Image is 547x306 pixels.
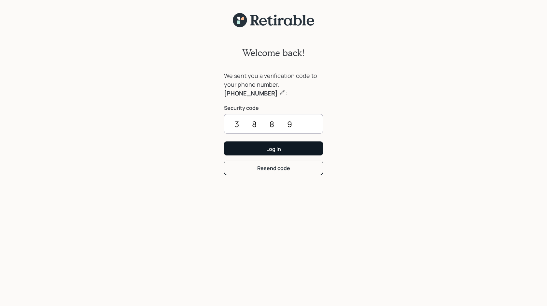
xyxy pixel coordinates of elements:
label: Security code [224,104,323,111]
div: Log In [266,145,281,153]
h2: Welcome back! [242,47,305,58]
b: [PHONE_NUMBER] [224,89,278,97]
button: Log In [224,141,323,155]
input: •••• [224,114,323,134]
button: Resend code [224,161,323,175]
div: Resend code [257,165,290,172]
div: We sent you a verification code to your phone number, : [224,71,323,98]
